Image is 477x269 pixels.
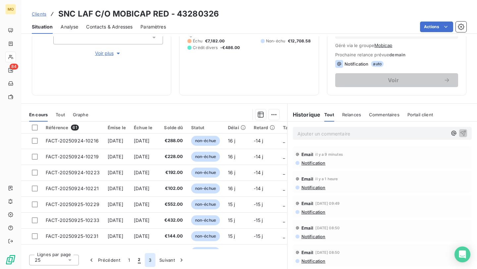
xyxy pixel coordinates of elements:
span: FACT-20250925-10233 [46,217,99,223]
span: 15 j [228,233,235,239]
span: -15 j [254,201,263,207]
span: €192.00 [160,169,183,176]
span: non-échue [191,184,220,193]
span: €432.00 [160,217,183,224]
span: 15 j [228,201,235,207]
div: Retard [254,125,275,130]
span: -€486.00 [220,45,240,51]
span: Géré via le groupe [335,43,458,48]
span: demain [389,52,405,57]
span: auto [371,61,384,67]
span: Notification [344,61,369,67]
span: [DATE] [108,170,123,175]
span: Email [301,250,314,255]
button: 1 [124,253,134,267]
span: FACT-20250924-10219 [46,154,99,159]
input: Ajouter une valeur [59,34,64,40]
span: non-échue [191,136,220,146]
span: [DATE] [108,217,123,223]
span: [DATE] [134,186,149,191]
span: Email [301,201,314,206]
div: MO [5,4,16,15]
div: Émise le [108,125,126,130]
span: €12,708.58 [288,38,311,44]
span: En cours [29,112,48,117]
span: _ [283,170,285,175]
button: Voir plus [53,50,163,57]
span: non-échue [191,215,220,225]
button: Voir [335,73,458,87]
span: Graphe [73,112,88,117]
span: Prochaine relance prévue [335,52,458,57]
span: _ [283,186,285,191]
span: 84 [10,64,18,70]
span: €228.00 [160,153,183,160]
h3: SNC LAF C/O MOBICAP RED - 43280326 [58,8,219,20]
div: Délai [228,125,246,130]
span: non-échue [191,231,220,241]
span: _ [283,138,285,143]
span: 16 j [228,186,236,191]
span: Tout [56,112,65,117]
span: €7,182.00 [205,38,225,44]
span: -14 j [254,186,263,191]
span: [DATE] [134,154,149,159]
span: Notification [301,185,326,190]
button: 3 [145,253,155,267]
span: [DATE] [134,233,149,239]
span: non-échue [191,168,220,178]
span: non-échue [191,152,220,162]
span: Contacts & Adresses [86,24,132,30]
div: Open Intercom Messenger [454,246,470,262]
span: _ [283,233,285,239]
span: [DATE] [108,154,123,159]
span: €102.00 [160,185,183,192]
div: Tag Relance [283,125,318,130]
span: 2 [138,257,140,263]
h6: Historique [288,111,321,119]
span: [DATE] 08:50 [315,226,340,230]
span: Email [301,225,314,231]
span: -14 j [254,170,263,175]
span: -15 j [254,233,263,239]
span: [DATE] 09:49 [315,201,340,205]
span: €144.00 [160,233,183,240]
button: Suivant [155,253,189,267]
span: 61 [71,125,79,131]
span: [DATE] [134,217,149,223]
span: Portail client [407,112,433,117]
span: il y a 9 minutes [315,152,343,156]
span: -14 j [254,154,263,159]
span: 25 [35,257,40,263]
span: -15 j [254,217,263,223]
span: Commentaires [369,112,399,117]
button: Précédent [84,253,124,267]
span: [DATE] [108,186,123,191]
span: non-échue [191,199,220,209]
span: [DATE] [108,201,123,207]
span: Notification [301,209,326,215]
span: Analyse [61,24,78,30]
img: Logo LeanPay [5,254,16,265]
div: Statut [191,125,220,130]
span: non-échue [191,247,220,257]
span: Situation [32,24,53,30]
button: Mobicap [374,43,392,48]
span: Crédit divers [193,45,218,51]
span: FACT-20250924-10216 [46,138,99,143]
a: Clients [32,11,46,17]
span: Notification [301,234,326,239]
span: Email [301,176,314,182]
span: Non-échu [266,38,285,44]
div: Solde dû [160,125,183,130]
button: 2 [134,253,144,267]
span: 16 j [228,138,236,143]
span: _ [283,201,285,207]
div: Référence [46,125,100,131]
div: Échue le [134,125,152,130]
span: -14 j [254,138,263,143]
span: [DATE] [134,138,149,143]
span: [DATE] [108,233,123,239]
span: [DATE] [108,138,123,143]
